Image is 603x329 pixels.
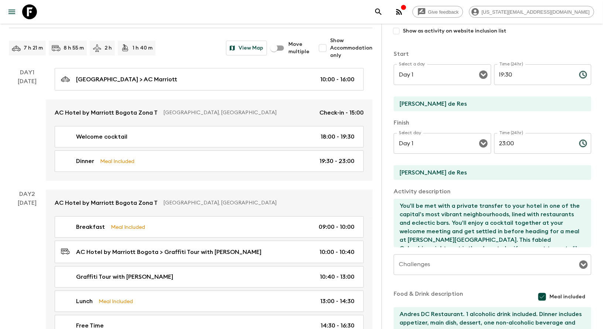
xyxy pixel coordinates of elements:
p: Start [394,50,591,58]
span: Move multiple [288,41,309,55]
a: Give feedback [412,6,463,18]
p: Day 1 [9,68,46,77]
span: Meal included [549,293,585,301]
button: Open [478,69,489,80]
div: [US_STATE][EMAIL_ADDRESS][DOMAIN_NAME] [469,6,594,18]
a: AC Hotel by Marriott Bogota Zona T[GEOGRAPHIC_DATA], [GEOGRAPHIC_DATA]Check-in - 15:00 [46,99,373,126]
a: AC Hotel by Marriott Bogota > Graffiti Tour with [PERSON_NAME]10:00 - 10:40 [55,241,364,263]
a: Graffiti Tour with [PERSON_NAME]10:40 - 13:00 [55,266,364,288]
a: LunchMeal Included13:00 - 14:30 [55,291,364,312]
a: Welcome cocktail18:00 - 19:30 [55,126,364,147]
p: Meal Included [111,223,145,231]
p: Welcome cocktail [76,132,127,141]
p: 1 h 40 m [133,44,153,52]
a: AC Hotel by Marriott Bogota Zona T[GEOGRAPHIC_DATA], [GEOGRAPHIC_DATA] [46,190,373,216]
p: [GEOGRAPHIC_DATA], [GEOGRAPHIC_DATA] [164,199,358,207]
span: Show Accommodation only [330,37,373,59]
input: Start Location [394,96,585,111]
p: Meal Included [99,297,133,305]
p: 7 h 21 m [24,44,43,52]
div: [DATE] [18,77,37,181]
p: 09:00 - 10:00 [319,223,354,231]
button: Choose time, selected time is 7:30 PM [576,67,590,82]
span: Give feedback [424,9,463,15]
p: Food & Drink description [394,289,463,304]
p: AC Hotel by Marriott Bogota Zona T [55,108,158,117]
button: View Map [226,41,267,55]
p: 10:00 - 10:40 [319,248,354,257]
p: 18:00 - 19:30 [321,132,354,141]
a: DinnerMeal Included19:30 - 23:00 [55,150,364,172]
p: [GEOGRAPHIC_DATA] > AC Marriott [76,75,177,84]
p: Activity description [394,187,591,196]
p: Check-in - 15:00 [319,108,364,117]
p: 8 h 55 m [64,44,84,52]
button: Choose time, selected time is 11:00 PM [576,136,590,151]
button: Open [478,138,489,149]
label: Time (24hr) [499,61,523,67]
label: Select day [399,130,421,136]
span: [US_STATE][EMAIL_ADDRESS][DOMAIN_NAME] [477,9,594,15]
button: menu [4,4,19,19]
p: 10:40 - 13:00 [320,272,354,281]
button: search adventures [371,4,386,19]
p: 2 h [105,44,112,52]
p: Graffiti Tour with [PERSON_NAME] [76,272,173,281]
p: Meal Included [100,157,134,165]
textarea: You’ll be met with a private transfer to your hotel in one of the capital’s most vibrant neighbou... [394,199,585,247]
a: BreakfastMeal Included09:00 - 10:00 [55,216,364,238]
p: Lunch [76,297,93,306]
button: Open [578,260,589,270]
span: Show as activity on website inclusion list [403,27,506,35]
p: 13:00 - 14:30 [320,297,354,306]
p: Breakfast [76,223,105,231]
p: AC Hotel by Marriott Bogota > Graffiti Tour with [PERSON_NAME] [76,248,261,257]
p: Dinner [76,157,94,166]
p: AC Hotel by Marriott Bogota Zona T [55,199,158,207]
p: Day 2 [9,190,46,199]
a: [GEOGRAPHIC_DATA] > AC Marriott10:00 - 16:00 [55,68,364,91]
p: [GEOGRAPHIC_DATA], [GEOGRAPHIC_DATA] [164,109,314,116]
input: hh:mm [494,64,573,85]
label: Time (24hr) [499,130,523,136]
p: Finish [394,118,591,127]
input: hh:mm [494,133,573,154]
p: 19:30 - 23:00 [319,157,354,166]
p: 10:00 - 16:00 [320,75,354,84]
input: End Location (leave blank if same as Start) [394,165,585,180]
label: Select a day [399,61,425,67]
